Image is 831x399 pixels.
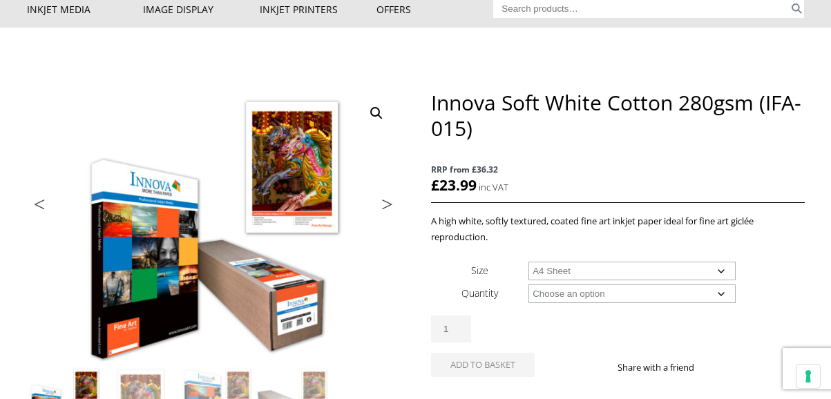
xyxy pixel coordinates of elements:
a: View full-screen image gallery [364,101,389,126]
button: Add to basket [431,353,535,377]
input: Product quantity [431,315,471,342]
img: email sharing button [744,362,755,373]
bdi: 23.99 [431,175,477,195]
span: RRP from £36.32 [431,162,804,177]
span: £ [431,175,439,195]
p: Share with a friend [618,360,711,376]
img: facebook sharing button [711,362,722,373]
label: Size [471,264,488,277]
p: A high white, softly textured, coated fine art inkjet paper ideal for fine art giclée reproduction. [431,213,804,245]
img: twitter sharing button [727,362,738,373]
button: Your consent preferences for tracking technologies [796,364,820,388]
label: Quantity [461,286,498,300]
h1: Innova Soft White Cotton 280gsm (IFA-015) [431,90,804,141]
